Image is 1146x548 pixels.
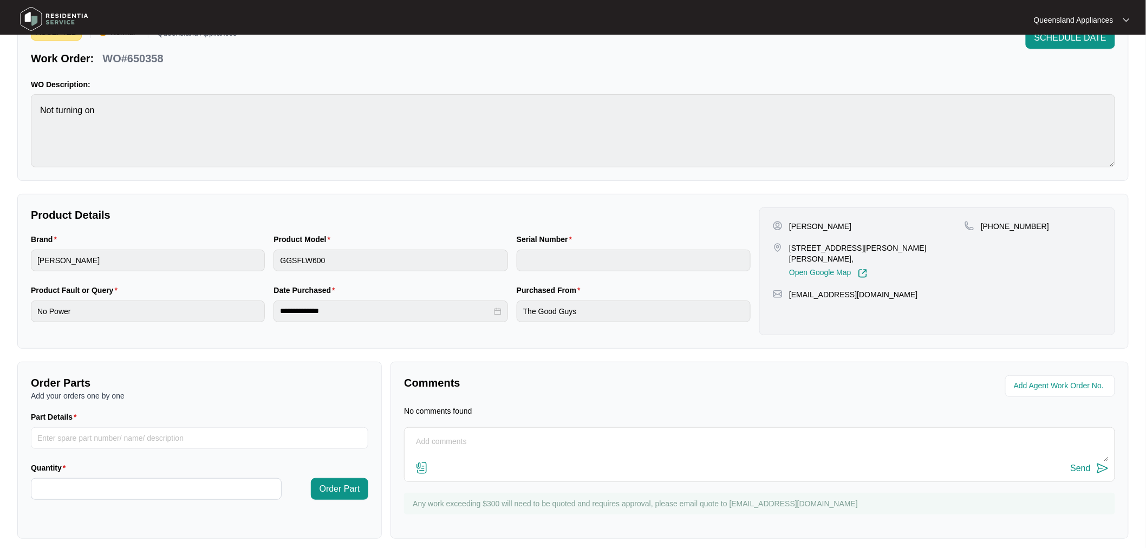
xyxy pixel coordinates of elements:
[16,3,92,35] img: residentia service logo
[31,479,281,499] input: Quantity
[789,243,965,264] p: [STREET_ADDRESS][PERSON_NAME][PERSON_NAME],
[789,289,917,300] p: [EMAIL_ADDRESS][DOMAIN_NAME]
[274,234,335,245] label: Product Model
[31,250,265,271] input: Brand
[517,250,751,271] input: Serial Number
[517,285,585,296] label: Purchased From
[1071,464,1091,473] div: Send
[1014,380,1109,393] input: Add Agent Work Order No.
[981,221,1049,232] p: [PHONE_NUMBER]
[789,269,867,278] a: Open Google Map
[31,234,61,245] label: Brand
[858,269,868,278] img: Link-External
[31,390,368,401] p: Add your orders one by one
[517,234,576,245] label: Serial Number
[773,221,783,231] img: user-pin
[517,301,751,322] input: Purchased From
[413,498,1110,509] p: Any work exceeding $300 will need to be quoted and requires approval, please email quote to [EMAI...
[31,207,751,223] p: Product Details
[404,375,752,390] p: Comments
[773,289,783,299] img: map-pin
[274,285,339,296] label: Date Purchased
[31,94,1115,167] textarea: Not turning on
[280,305,491,317] input: Date Purchased
[789,221,851,232] p: [PERSON_NAME]
[1096,462,1109,475] img: send-icon.svg
[31,412,81,422] label: Part Details
[311,478,369,500] button: Order Part
[31,79,1115,90] p: WO Description:
[1034,31,1106,44] span: SCHEDULE DATE
[31,427,368,449] input: Part Details
[1026,27,1115,49] button: SCHEDULE DATE
[31,375,368,390] p: Order Parts
[31,51,94,66] p: Work Order:
[102,51,163,66] p: WO#650358
[1123,17,1130,23] img: dropdown arrow
[320,482,360,495] span: Order Part
[965,221,974,231] img: map-pin
[31,462,70,473] label: Quantity
[31,301,265,322] input: Product Fault or Query
[31,285,122,296] label: Product Fault or Query
[274,250,507,271] input: Product Model
[773,243,783,252] img: map-pin
[404,406,472,416] p: No comments found
[415,461,428,474] img: file-attachment-doc.svg
[1034,15,1114,25] p: Queensland Appliances
[1071,461,1109,476] button: Send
